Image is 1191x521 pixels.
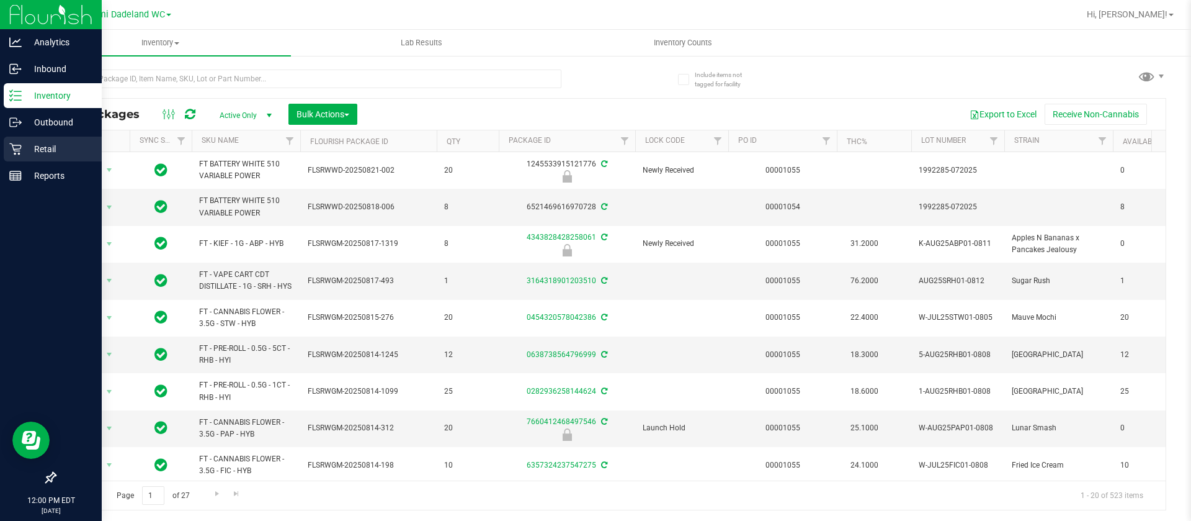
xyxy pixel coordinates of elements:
span: Include items not tagged for facility [695,70,757,89]
span: Apples N Bananas x Pancakes Jealousy [1012,232,1105,256]
span: Sugar Rush [1012,275,1105,287]
span: Launch Hold [643,422,721,434]
span: In Sync [154,198,167,215]
span: 10 [444,460,491,471]
a: PO ID [738,136,757,145]
span: FT - PRE-ROLL - 0.5G - 5CT - RHB - HYI [199,343,293,366]
a: Package ID [509,136,551,145]
span: FLSRWGM-20250814-1099 [308,386,429,397]
span: In Sync [154,309,167,326]
span: 1 - 20 of 523 items [1071,486,1153,505]
div: Newly Received [497,244,637,256]
a: Available [1123,137,1160,146]
span: FT - CANNABIS FLOWER - 3.5G - FIC - HYB [199,453,293,477]
span: Lunar Smash [1012,422,1105,434]
span: FT BATTERY WHITE 510 VARIABLE POWER [199,158,293,182]
span: FLSRWGM-20250814-312 [308,422,429,434]
p: Inventory [22,88,96,103]
span: 20 [444,312,491,324]
a: 3164318901203510 [527,276,596,285]
iframe: Resource center [12,422,50,459]
span: Inventory Counts [637,37,729,48]
span: 8 [444,201,491,213]
span: W-JUL25FIC01-0808 [919,460,997,471]
span: 1 [444,275,491,287]
input: Search Package ID, Item Name, SKU, Lot or Part Number... [55,70,561,88]
span: Page of 27 [106,486,200,505]
a: 6357324237547275 [527,461,596,469]
span: In Sync [154,235,167,252]
span: Bulk Actions [297,109,349,119]
span: FT - CANNABIS FLOWER - 3.5G - STW - HYB [199,306,293,330]
span: 76.2000 [844,272,885,290]
span: FLSRWGM-20250814-198 [308,460,429,471]
span: select [102,161,117,179]
a: Filter [816,130,837,152]
span: FT - KIEF - 1G - ABP - HYB [199,238,293,250]
span: K-AUG25ABP01-0811 [919,238,997,250]
div: Newly Received [497,170,637,183]
span: Sync from Compliance System [599,417,607,426]
a: Filter [615,130,635,152]
a: Filter [280,130,300,152]
a: Inventory [30,30,291,56]
a: 00001055 [765,276,800,285]
span: select [102,272,117,289]
span: Sync from Compliance System [599,202,607,211]
button: Bulk Actions [288,104,357,125]
a: 00001055 [765,350,800,359]
span: Lab Results [384,37,459,48]
a: 00001055 [765,424,800,432]
span: [GEOGRAPHIC_DATA] [1012,386,1105,397]
span: FT - PRE-ROLL - 0.5G - 1CT - RHB - HYI [199,379,293,403]
span: 0 [1120,165,1167,176]
p: Outbound [22,115,96,130]
a: Strain [1014,136,1040,145]
span: In Sync [154,272,167,289]
a: Filter [984,130,1004,152]
a: Go to the last page [228,486,246,503]
a: 00001055 [765,239,800,248]
a: THC% [847,137,867,146]
p: 12:00 PM EDT [6,495,96,506]
inline-svg: Outbound [9,116,22,129]
span: In Sync [154,346,167,363]
span: Sync from Compliance System [599,160,607,168]
span: 20 [444,165,491,176]
div: 1245533915121776 [497,158,637,183]
span: FLSRWWD-20250818-006 [308,201,429,213]
span: In Sync [154,419,167,437]
span: FLSRWGM-20250817-493 [308,275,429,287]
div: Launch Hold [497,428,637,441]
span: Miami Dadeland WC [83,9,165,20]
span: 0 [1120,422,1167,434]
inline-svg: Retail [9,143,22,155]
span: In Sync [154,383,167,400]
a: 7660412468497546 [527,417,596,426]
span: 25.1000 [844,419,885,437]
span: 12 [444,349,491,361]
button: Receive Non-Cannabis [1045,104,1147,125]
span: FLSRWGM-20250815-276 [308,312,429,324]
p: [DATE] [6,506,96,515]
a: SKU Name [202,136,239,145]
span: FLSRWGM-20250814-1245 [308,349,429,361]
span: select [102,383,117,401]
span: Newly Received [643,165,721,176]
span: 5-AUG25RHB01-0808 [919,349,997,361]
p: Inbound [22,61,96,76]
div: 6521469616970728 [497,201,637,213]
span: select [102,309,117,327]
span: Sync from Compliance System [599,233,607,242]
p: Reports [22,168,96,183]
span: Hi, [PERSON_NAME]! [1087,9,1167,19]
a: Lab Results [291,30,552,56]
inline-svg: Reports [9,170,22,182]
input: 1 [142,486,164,505]
span: FLSRWGM-20250817-1319 [308,238,429,250]
span: Inventory [30,37,291,48]
a: 0638738564796999 [527,350,596,359]
span: Mauve Mochi [1012,312,1105,324]
span: 1992285-072025 [919,201,997,213]
a: Sync Status [140,136,187,145]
